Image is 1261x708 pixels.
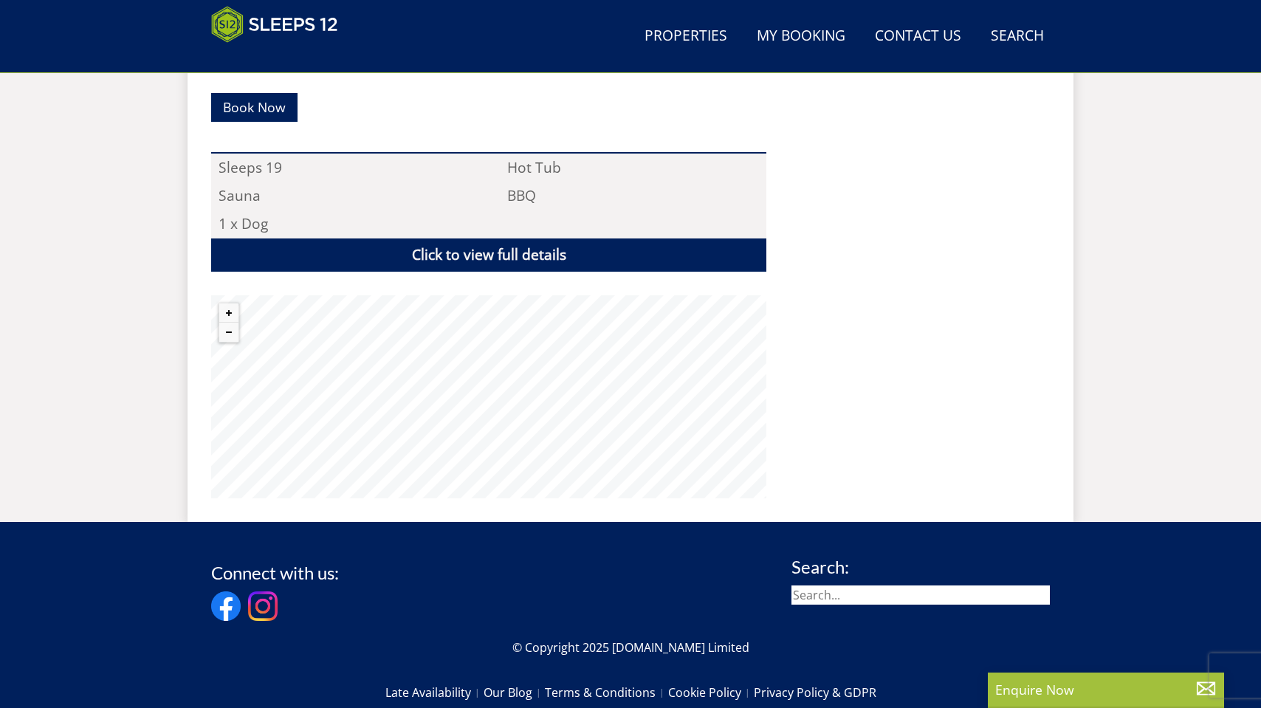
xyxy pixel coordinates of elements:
a: My Booking [751,20,851,53]
p: Enquire Now [995,680,1217,699]
h3: Search: [791,557,1050,577]
a: Search [985,20,1050,53]
a: Our Blog [484,680,545,705]
a: Privacy Policy & GDPR [754,680,876,705]
a: Contact Us [869,20,967,53]
iframe: Customer reviews powered by Trustpilot [204,52,359,64]
input: Search... [791,585,1050,605]
a: Cookie Policy [668,680,754,705]
li: Hot Tub [500,154,766,182]
button: Zoom out [219,323,238,342]
a: Late Availability [385,680,484,705]
p: © Copyright 2025 [DOMAIN_NAME] Limited [211,639,1050,656]
li: Sleeps 19 [211,154,478,182]
a: Book Now [211,93,298,122]
li: Sauna [211,182,478,210]
img: Sleeps 12 [211,6,338,43]
li: BBQ [500,182,766,210]
h3: Connect with us: [211,563,339,582]
img: Facebook [211,591,241,621]
canvas: Map [211,295,766,498]
img: Instagram [248,591,278,621]
button: Zoom in [219,303,238,323]
li: 1 x Dog [211,210,478,238]
a: Properties [639,20,733,53]
a: Click to view full details [211,238,766,272]
a: Terms & Conditions [545,680,668,705]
